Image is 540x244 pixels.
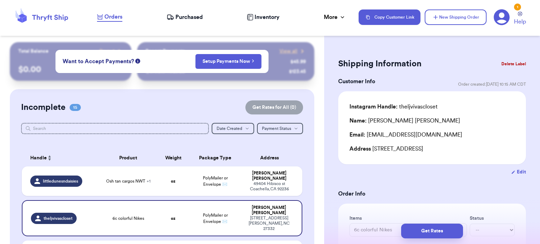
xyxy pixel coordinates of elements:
button: New Shipping Order [425,9,487,25]
span: Inventory [255,13,279,21]
div: 1 [514,4,521,11]
button: Copy Customer Link [359,9,420,25]
span: 15 [70,104,81,111]
p: Recent Payments [146,48,185,55]
span: theljvivascloset [44,216,72,221]
span: Want to Accept Payments? [63,57,134,66]
th: Address [240,150,302,166]
span: Email: [349,132,365,138]
button: Get Rates [401,224,463,238]
div: [PERSON_NAME] [PERSON_NAME] [245,171,294,181]
a: Payout [99,48,123,55]
a: Setup Payments Now [202,58,254,65]
input: Search [21,123,209,134]
span: Order created: [DATE] 10:15 AM CDT [458,81,526,87]
span: 6c colorful Nikes [112,216,144,221]
button: Payment Status [257,123,303,134]
th: Product [100,150,156,166]
span: Address [349,146,371,152]
p: Total Balance [18,48,49,55]
span: Purchased [175,13,203,21]
a: View all [279,48,306,55]
span: Payout [99,48,115,55]
span: View all [279,48,297,55]
a: Inventory [247,13,279,21]
h3: Customer Info [338,77,375,86]
span: PolyMailer or Envelope ✉️ [203,176,228,186]
a: Purchased [167,13,203,21]
label: Items [349,215,467,222]
span: Instagram Handle: [349,104,398,110]
div: $ 123.45 [289,68,306,75]
span: Name: [349,118,367,124]
label: Status [470,215,515,222]
th: Weight [156,150,190,166]
button: Setup Payments Now [195,54,262,69]
div: 49404 Hibisco st Coachella , CA 92236 [245,181,294,192]
div: More [324,13,346,21]
div: [EMAIL_ADDRESS][DOMAIN_NAME] [349,131,515,139]
div: [STREET_ADDRESS] [349,145,515,153]
div: [STREET_ADDRESS] [PERSON_NAME] , NC 27332 [245,216,293,231]
h2: Shipping Information [338,58,422,70]
a: 1 [494,9,510,25]
a: Help [514,12,526,26]
strong: oz [171,216,175,220]
div: [PERSON_NAME] [PERSON_NAME] [349,117,460,125]
p: $ 0.00 [18,64,123,75]
div: $ 45.99 [290,58,306,65]
div: [PERSON_NAME] [PERSON_NAME] [245,205,293,216]
h3: Order Info [338,190,526,198]
span: Osh tan cargos NWT [106,178,150,184]
span: littledunesndaisies [43,178,78,184]
span: Help [514,18,526,26]
button: Edit [511,169,526,176]
span: Handle [30,154,47,162]
th: Package Type [190,150,241,166]
div: theljvivascloset [349,103,438,111]
button: Get Rates for All (0) [245,100,303,114]
span: PolyMailer or Envelope ✉️ [203,213,228,224]
button: Date Created [212,123,254,134]
span: Date Created [217,126,242,131]
h2: Incomplete [21,102,65,113]
span: Orders [104,13,122,21]
a: Orders [97,13,122,22]
strong: oz [171,179,175,183]
button: Sort ascending [47,154,52,162]
span: Payment Status [262,126,291,131]
span: + 1 [147,179,150,183]
button: Delete Label [499,56,529,72]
